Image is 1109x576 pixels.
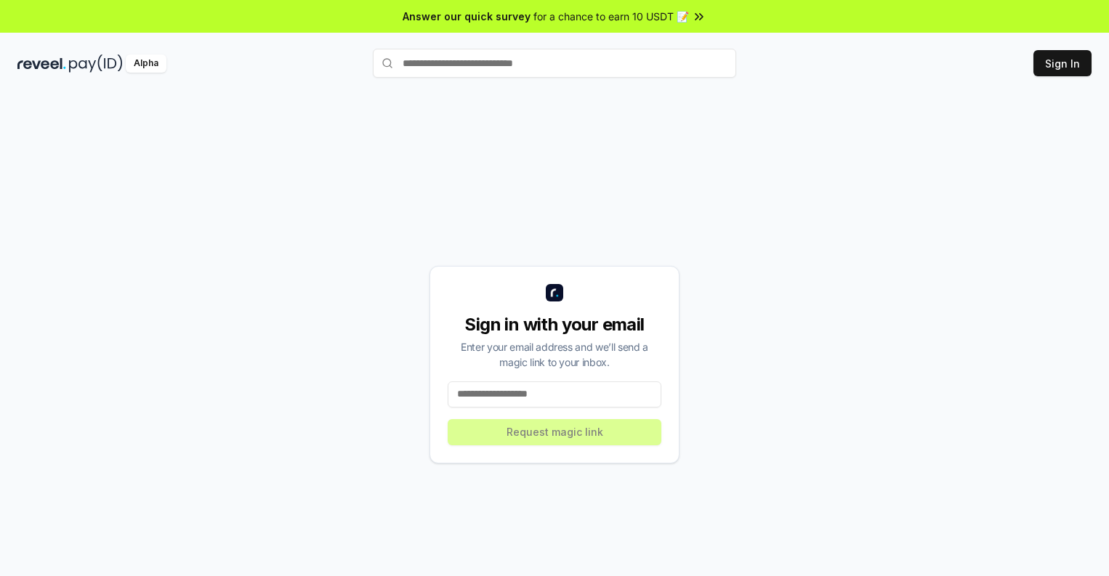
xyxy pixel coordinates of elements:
[546,284,563,301] img: logo_small
[17,54,66,73] img: reveel_dark
[533,9,689,24] span: for a chance to earn 10 USDT 📝
[69,54,123,73] img: pay_id
[126,54,166,73] div: Alpha
[403,9,531,24] span: Answer our quick survey
[1033,50,1092,76] button: Sign In
[448,313,661,336] div: Sign in with your email
[448,339,661,370] div: Enter your email address and we’ll send a magic link to your inbox.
